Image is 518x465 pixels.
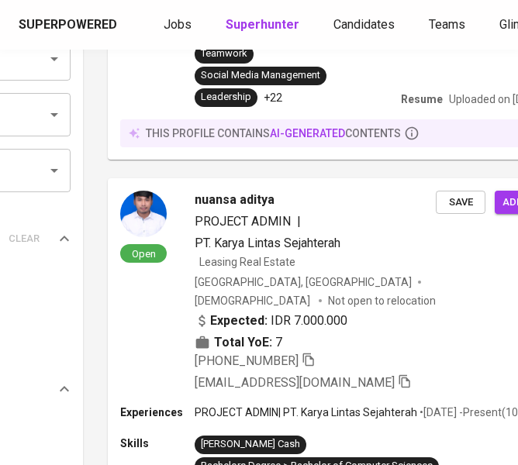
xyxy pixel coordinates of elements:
[429,15,468,35] a: Teams
[195,353,299,368] span: [PHONE_NUMBER]
[19,16,120,34] a: Superpowered
[429,17,465,32] span: Teams
[120,191,167,237] img: a12035f414518da1c649f5868fc02ecd.png
[270,127,345,139] span: AI-generated
[195,405,417,420] p: PROJECT ADMIN | PT. Karya Lintas Sejahterah
[264,90,282,105] p: +22
[195,214,291,229] span: PROJECT ADMIN
[195,312,347,330] div: IDR 7.000.000
[164,17,192,32] span: Jobs
[401,91,443,107] p: Resume
[297,212,301,231] span: |
[201,68,320,83] div: Social Media Management
[164,15,195,35] a: Jobs
[210,312,268,330] b: Expected:
[126,247,162,260] span: Open
[444,194,478,212] span: Save
[43,160,65,181] button: Open
[195,375,395,390] span: [EMAIL_ADDRESS][DOMAIN_NAME]
[19,16,117,34] div: Superpowered
[120,436,195,451] p: Skills
[195,191,275,209] span: nuansa aditya
[201,46,247,61] div: Teamwork
[226,17,299,32] b: Superhunter
[214,333,272,352] b: Total YoE:
[195,293,313,308] span: [DEMOGRAPHIC_DATA]
[275,333,282,352] span: 7
[201,90,251,105] div: Leadership
[120,405,195,420] p: Experiences
[195,236,340,250] span: PT. Karya Lintas Sejahterah
[195,274,412,290] div: [GEOGRAPHIC_DATA], [GEOGRAPHIC_DATA]
[43,48,65,70] button: Open
[43,104,65,126] button: Open
[199,256,295,268] span: Leasing Real Estate
[146,126,401,141] p: this profile contains contents
[328,293,436,308] p: Not open to relocation
[436,191,485,215] button: Save
[333,15,398,35] a: Candidates
[333,17,395,32] span: Candidates
[201,437,300,452] div: [PERSON_NAME] Cash
[226,15,302,35] a: Superhunter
